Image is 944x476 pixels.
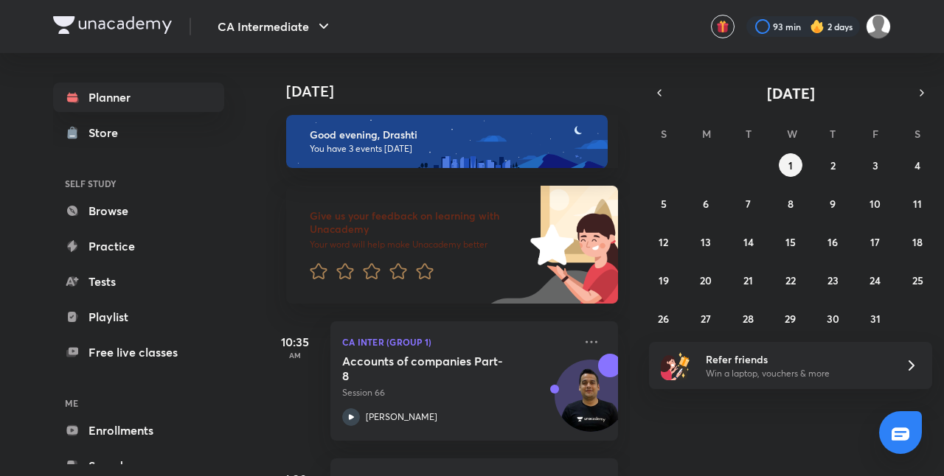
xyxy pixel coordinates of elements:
button: October 26, 2025 [652,307,676,330]
abbr: October 15, 2025 [785,235,796,249]
abbr: October 2, 2025 [830,158,836,172]
abbr: October 7, 2025 [746,197,751,211]
button: October 1, 2025 [779,153,802,177]
button: October 12, 2025 [652,230,676,253]
h5: Accounts of companies Part-8 [342,354,526,383]
button: October 7, 2025 [737,192,760,215]
button: CA Intermediate [209,12,341,41]
button: October 5, 2025 [652,192,676,215]
img: referral [661,351,690,380]
p: AM [265,351,324,360]
p: CA Inter (Group 1) [342,333,574,351]
abbr: Tuesday [746,127,752,141]
button: October 15, 2025 [779,230,802,253]
h6: SELF STUDY [53,171,224,196]
button: October 31, 2025 [864,307,887,330]
button: October 25, 2025 [906,268,929,292]
abbr: October 27, 2025 [701,312,711,326]
img: evening [286,115,608,168]
button: October 19, 2025 [652,268,676,292]
abbr: October 29, 2025 [785,312,796,326]
a: Enrollments [53,416,224,445]
abbr: October 22, 2025 [785,273,796,287]
img: feedback_image [480,186,618,304]
h4: [DATE] [286,83,633,100]
button: October 27, 2025 [694,307,718,330]
abbr: Monday [702,127,711,141]
p: Session 66 [342,386,574,399]
button: October 21, 2025 [737,268,760,292]
a: Playlist [53,302,224,332]
abbr: October 8, 2025 [788,197,794,211]
p: Your word will help make Unacademy better [310,239,525,251]
abbr: October 16, 2025 [827,235,838,249]
div: Store [88,124,127,141]
img: Drashti Patel [866,14,891,39]
button: October 4, 2025 [906,153,929,177]
img: Avatar [555,368,626,438]
button: October 29, 2025 [779,307,802,330]
button: October 3, 2025 [864,153,887,177]
button: October 24, 2025 [864,268,887,292]
abbr: October 14, 2025 [743,235,754,249]
a: Free live classes [53,337,224,367]
button: October 17, 2025 [864,230,887,253]
a: Company Logo [53,16,172,38]
abbr: October 4, 2025 [914,158,920,172]
button: October 6, 2025 [694,192,718,215]
abbr: October 9, 2025 [830,197,836,211]
abbr: Saturday [914,127,920,141]
abbr: October 18, 2025 [912,235,923,249]
a: Tests [53,267,224,296]
a: Store [53,118,224,147]
abbr: October 10, 2025 [870,197,881,211]
img: Company Logo [53,16,172,34]
abbr: October 21, 2025 [743,273,753,287]
abbr: October 5, 2025 [661,197,667,211]
button: October 23, 2025 [821,268,844,292]
h5: 10:35 [265,333,324,351]
button: October 16, 2025 [821,230,844,253]
button: October 13, 2025 [694,230,718,253]
button: [DATE] [670,83,912,103]
abbr: Wednesday [787,127,797,141]
abbr: Sunday [661,127,667,141]
img: streak [810,19,825,34]
p: [PERSON_NAME] [366,410,437,424]
a: Browse [53,196,224,225]
button: October 22, 2025 [779,268,802,292]
abbr: October 19, 2025 [659,273,669,287]
button: October 20, 2025 [694,268,718,292]
abbr: October 30, 2025 [827,312,839,326]
a: Practice [53,231,224,261]
abbr: October 6, 2025 [703,197,709,211]
button: October 11, 2025 [906,192,929,215]
abbr: Thursday [830,127,836,141]
abbr: October 23, 2025 [827,273,839,287]
button: October 18, 2025 [906,230,929,253]
abbr: October 26, 2025 [658,312,669,326]
abbr: October 25, 2025 [912,273,923,287]
p: Win a laptop, vouchers & more [706,367,887,380]
p: You have 3 events [DATE] [310,143,594,155]
button: October 28, 2025 [737,307,760,330]
a: Planner [53,83,224,112]
abbr: Friday [872,127,878,141]
h6: Refer friends [706,351,887,367]
button: October 30, 2025 [821,307,844,330]
abbr: October 3, 2025 [872,158,878,172]
h6: ME [53,391,224,416]
abbr: October 24, 2025 [870,273,881,287]
button: October 2, 2025 [821,153,844,177]
abbr: October 11, 2025 [913,197,922,211]
abbr: October 20, 2025 [700,273,712,287]
button: avatar [711,15,735,38]
img: avatar [716,20,729,33]
abbr: October 13, 2025 [701,235,711,249]
button: October 14, 2025 [737,230,760,253]
h6: Good evening, Drashti [310,128,594,141]
button: October 9, 2025 [821,192,844,215]
button: October 8, 2025 [779,192,802,215]
abbr: October 31, 2025 [870,312,881,326]
abbr: October 1, 2025 [788,158,793,172]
